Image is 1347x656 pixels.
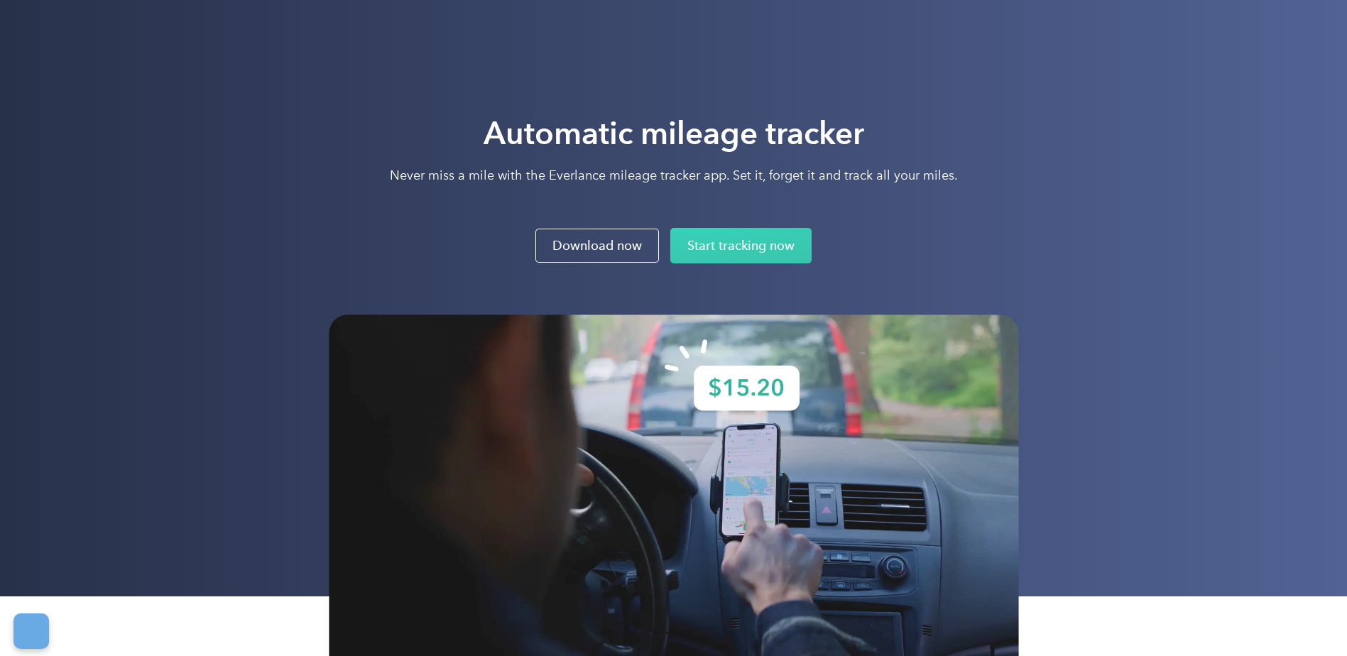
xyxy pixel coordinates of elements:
h1: Automatic mileage tracker [390,114,958,153]
a: Download now [535,229,659,263]
a: Start tracking now [670,228,812,263]
button: Cookies Settings [13,613,49,649]
p: Never miss a mile with the Everlance mileage tracker app. Set it, forget it and track all your mi... [390,167,958,184]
